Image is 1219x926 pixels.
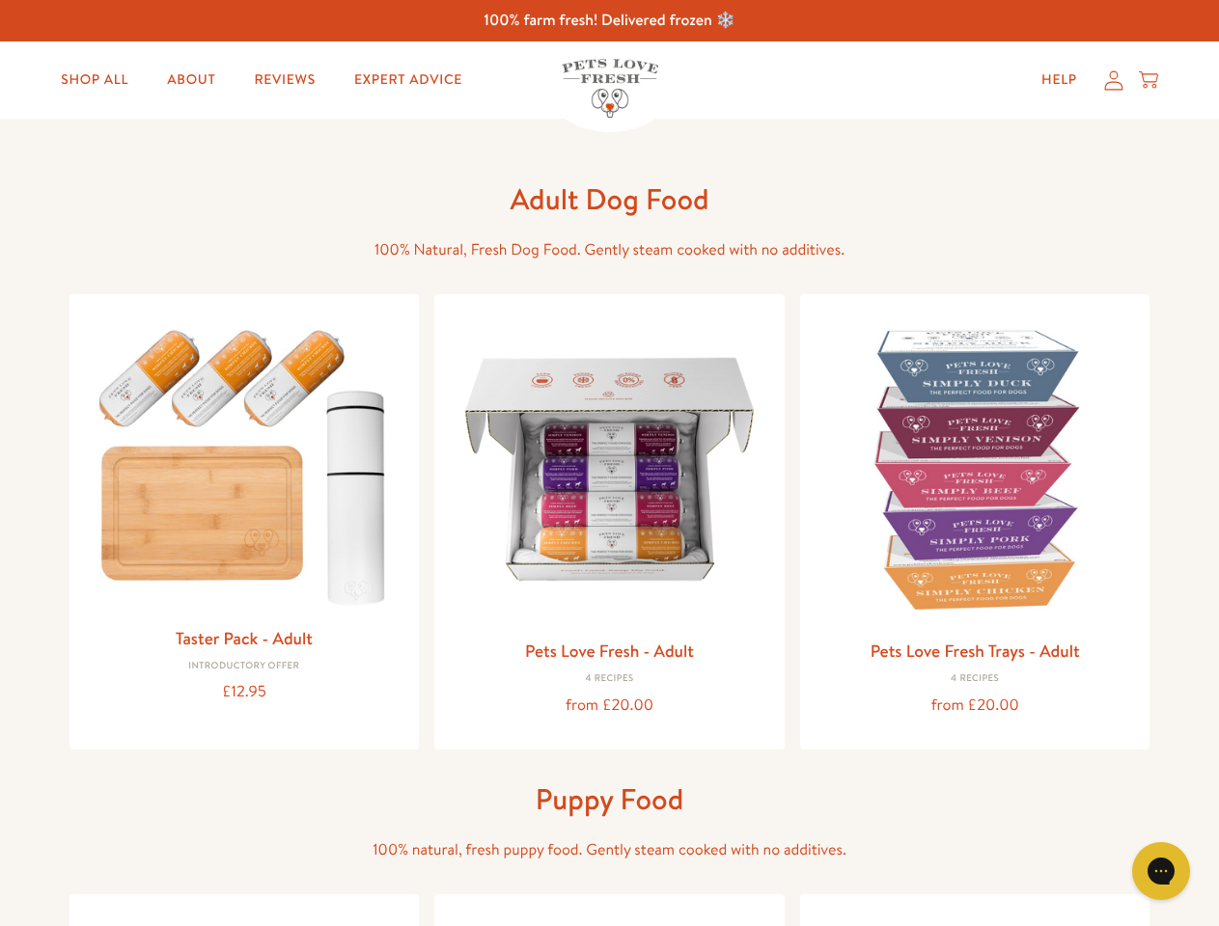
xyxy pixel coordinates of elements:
[45,61,144,99] a: Shop All
[450,673,769,685] div: 4 Recipes
[85,679,404,705] div: £12.95
[450,693,769,719] div: from £20.00
[301,180,919,218] h1: Adult Dog Food
[1122,835,1200,907] iframe: Gorgias live chat messenger
[816,673,1135,685] div: 4 Recipes
[85,661,404,672] div: Introductory Offer
[176,626,313,650] a: Taster Pack - Adult
[871,639,1080,663] a: Pets Love Fresh Trays - Adult
[1026,61,1093,99] a: Help
[238,61,330,99] a: Reviews
[816,693,1135,719] div: from £20.00
[85,310,404,615] img: Taster Pack - Adult
[525,639,694,663] a: Pets Love Fresh - Adult
[450,310,769,629] img: Pets Love Fresh - Adult
[152,61,231,99] a: About
[816,310,1135,629] img: Pets Love Fresh Trays - Adult
[374,239,845,260] span: 100% Natural, Fresh Dog Food. Gently steam cooked with no additives.
[301,780,919,818] h1: Puppy Food
[562,59,658,118] img: Pets Love Fresh
[339,61,478,99] a: Expert Advice
[373,839,846,860] span: 100% natural, fresh puppy food. Gently steam cooked with no additives.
